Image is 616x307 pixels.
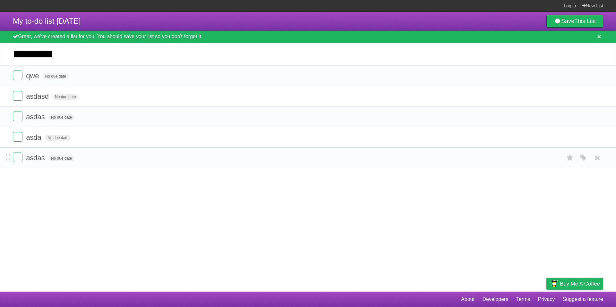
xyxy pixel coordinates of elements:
[564,153,576,163] label: Star task
[563,293,603,305] a: Suggest a feature
[13,132,22,142] label: Done
[13,71,22,80] label: Done
[538,293,555,305] a: Privacy
[13,17,81,25] span: My to-do list [DATE]
[13,91,22,101] label: Done
[546,15,603,28] a: SaveThis List
[461,293,475,305] a: About
[550,278,558,289] img: Buy me a coffee
[48,114,74,120] span: No due date
[43,73,69,79] span: No due date
[48,155,74,161] span: No due date
[482,293,508,305] a: Developers
[574,18,596,24] b: This List
[26,154,47,162] span: asdas
[13,153,22,162] label: Done
[52,94,78,100] span: No due date
[516,293,530,305] a: Terms
[26,133,43,141] span: asda
[26,72,40,80] span: qwe
[26,113,47,121] span: asdas
[546,278,603,290] a: Buy me a coffee
[13,112,22,121] label: Done
[560,278,600,289] span: Buy me a coffee
[26,92,50,100] span: asdasd
[45,135,71,141] span: No due date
